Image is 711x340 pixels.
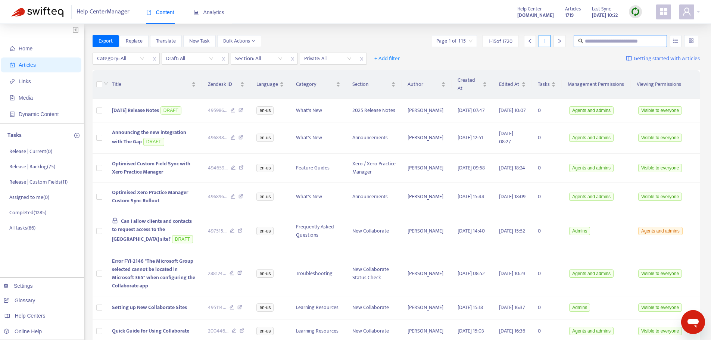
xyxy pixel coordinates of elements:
[532,251,562,296] td: 0
[208,269,226,278] span: 288124 ...
[290,70,346,99] th: Category
[638,193,682,201] span: Visible to everyone
[458,133,483,142] span: [DATE] 12:51
[346,251,402,296] td: New Collaborate Status Check
[256,106,274,115] span: en-us
[290,251,346,296] td: Troubleshooting
[532,296,562,320] td: 0
[19,78,31,84] span: Links
[74,133,79,138] span: plus-circle
[458,163,485,172] span: [DATE] 09:58
[156,37,176,45] span: Translate
[569,164,614,172] span: Agents and admins
[346,122,402,154] td: Announcements
[499,303,525,312] span: [DATE] 16:37
[517,11,554,19] a: [DOMAIN_NAME]
[208,134,227,142] span: 496838 ...
[77,5,130,19] span: Help Center Manager
[256,327,274,335] span: en-us
[150,35,182,47] button: Translate
[296,80,334,88] span: Category
[208,193,227,201] span: 496896 ...
[346,183,402,211] td: Announcements
[631,70,700,99] th: Viewing Permissions
[402,122,452,154] td: [PERSON_NAME]
[402,154,452,183] td: [PERSON_NAME]
[569,106,614,115] span: Agents and admins
[565,5,581,13] span: Articles
[458,269,485,278] span: [DATE] 08:52
[290,154,346,183] td: Feature Guides
[532,70,562,99] th: Tasks
[10,79,15,84] span: link
[189,37,210,45] span: New Task
[517,5,542,13] span: Help Center
[172,235,193,243] span: DRAFT
[252,39,255,43] span: down
[150,54,159,63] span: close
[557,38,562,44] span: right
[19,46,32,52] span: Home
[112,128,186,146] span: Announcing the new integration with The Gap
[19,111,59,117] span: Dynamic Content
[638,164,682,172] span: Visible to everyone
[532,211,562,251] td: 0
[374,54,400,63] span: + Add filter
[402,211,452,251] td: [PERSON_NAME]
[99,37,113,45] span: Export
[499,192,526,201] span: [DATE] 18:09
[208,327,228,335] span: 200446 ...
[256,303,274,312] span: en-us
[19,95,33,101] span: Media
[208,303,226,312] span: 495114 ...
[4,283,33,289] a: Settings
[346,154,402,183] td: Xero / Xero Practice Manager
[208,80,239,88] span: Zendesk ID
[532,99,562,122] td: 0
[538,80,550,88] span: Tasks
[638,269,682,278] span: Visible to everyone
[4,297,35,303] a: Glossary
[9,178,68,186] p: Release | Custom Fields ( 11 )
[569,134,614,142] span: Agents and admins
[681,310,705,334] iframe: Button to launch messaging window
[290,99,346,122] td: What's New
[112,106,159,115] span: [DATE] Release Notes
[638,327,682,335] span: Visible to everyone
[592,11,618,19] strong: [DATE] 10:22
[458,106,485,115] span: [DATE] 07:47
[250,70,290,99] th: Language
[569,303,590,312] span: Admins
[160,106,181,115] span: DRAFT
[631,7,640,16] img: sync.dc5367851b00ba804db3.png
[112,257,195,290] span: Error FYI-2146 "The Microsoft Group selected cannot be located in Microsoft 365" when configuring...
[4,328,42,334] a: Online Help
[217,35,261,47] button: Bulk Actionsdown
[499,129,513,146] span: [DATE] 08:27
[346,99,402,122] td: 2025 Release Notes
[458,227,485,235] span: [DATE] 14:40
[15,313,46,319] span: Help Centers
[288,54,297,63] span: close
[499,106,526,115] span: [DATE] 10:07
[458,192,484,201] span: [DATE] 15:44
[106,70,202,99] th: Title
[638,227,683,235] span: Agents and admins
[659,7,668,16] span: appstore
[532,183,562,211] td: 0
[565,11,574,19] strong: 1719
[256,227,274,235] span: en-us
[562,70,631,99] th: Management Permissions
[290,122,346,154] td: What's New
[256,269,274,278] span: en-us
[11,7,63,17] img: Swifteq
[202,70,251,99] th: Zendesk ID
[112,188,188,205] span: Optimised Xero Practice Manager Custom Sync Rollout
[493,70,532,99] th: Edited At
[9,224,35,232] p: All tasks ( 86 )
[458,76,481,93] span: Created At
[352,80,390,88] span: Section
[120,35,149,47] button: Replace
[290,296,346,320] td: Learning Resources
[112,80,190,88] span: Title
